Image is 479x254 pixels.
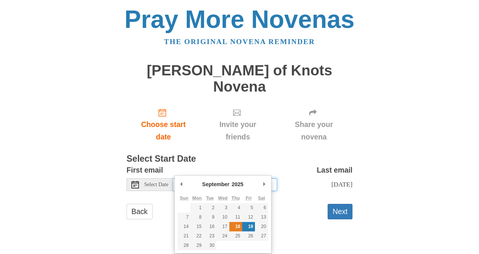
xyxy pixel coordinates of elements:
[178,179,185,190] button: Previous Month
[164,38,315,46] a: The original novena reminder
[229,222,242,231] button: 18
[178,213,191,222] button: 7
[191,241,203,250] button: 29
[208,118,268,143] span: Invite your friends
[242,213,255,222] button: 12
[317,164,352,176] label: Last email
[242,203,255,213] button: 5
[229,213,242,222] button: 11
[125,5,355,33] a: Pray More Novenas
[203,213,216,222] button: 9
[283,118,345,143] span: Share your novena
[127,63,352,95] h1: [PERSON_NAME] of Knots Novena
[127,154,352,164] h3: Select Start Date
[201,179,230,190] div: September
[173,178,277,191] input: Use the arrow keys to pick a date
[127,204,153,219] a: Back
[178,231,191,241] button: 21
[216,213,229,222] button: 10
[192,196,202,201] abbr: Monday
[191,203,203,213] button: 1
[275,102,352,147] div: Click "Next" to confirm your start date first.
[216,222,229,231] button: 17
[255,231,268,241] button: 27
[134,118,193,143] span: Choose start date
[246,196,251,201] abbr: Friday
[203,241,216,250] button: 30
[229,203,242,213] button: 4
[242,231,255,241] button: 26
[178,241,191,250] button: 28
[127,164,163,176] label: First email
[206,196,214,201] abbr: Tuesday
[229,231,242,241] button: 25
[232,196,240,201] abbr: Thursday
[203,222,216,231] button: 16
[255,213,268,222] button: 13
[261,179,268,190] button: Next Month
[255,222,268,231] button: 20
[331,181,352,188] span: [DATE]
[191,222,203,231] button: 15
[127,102,200,147] a: Choose start date
[328,204,352,219] button: Next
[230,179,244,190] div: 2025
[216,203,229,213] button: 3
[242,222,255,231] button: 19
[191,231,203,241] button: 22
[178,222,191,231] button: 14
[180,196,188,201] abbr: Sunday
[203,231,216,241] button: 23
[203,203,216,213] button: 2
[200,102,275,147] div: Click "Next" to confirm your start date first.
[258,196,265,201] abbr: Saturday
[218,196,227,201] abbr: Wednesday
[191,213,203,222] button: 8
[255,203,268,213] button: 6
[144,182,168,187] span: Select Date
[216,231,229,241] button: 24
